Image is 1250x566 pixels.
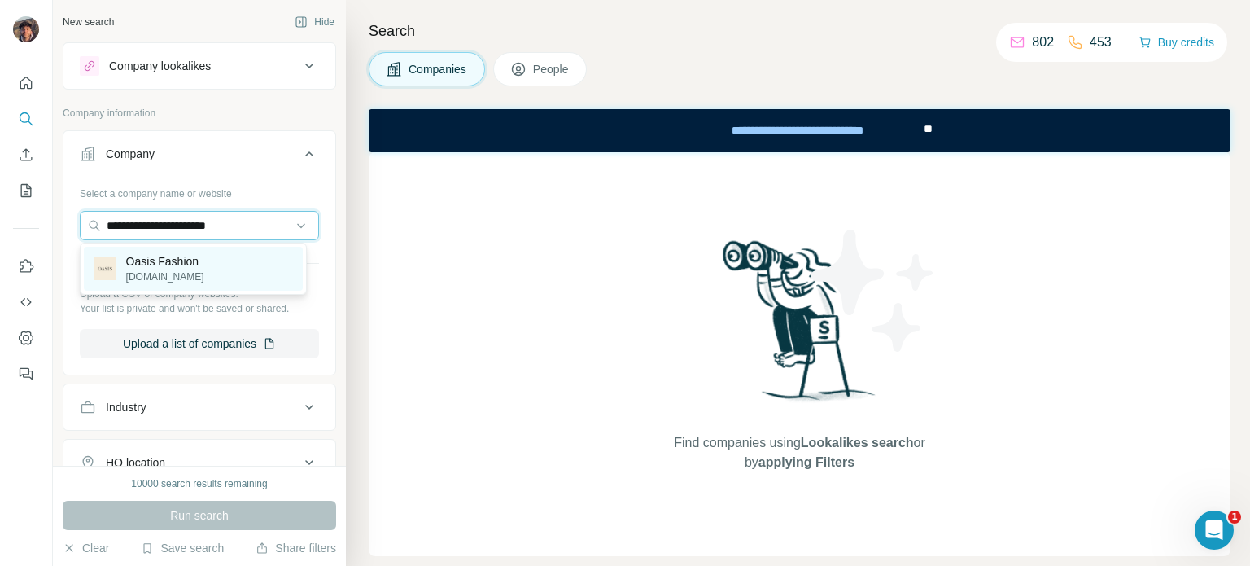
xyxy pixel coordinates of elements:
p: [DOMAIN_NAME] [126,270,204,284]
div: Select a company name or website [80,180,319,201]
div: Company [106,146,155,162]
span: 1 [1228,511,1241,524]
p: Company information [63,106,336,121]
button: Industry [63,388,335,427]
button: Dashboard [13,323,39,353]
img: Avatar [13,16,39,42]
button: Company lookalikes [63,46,335,86]
p: 802 [1032,33,1054,52]
div: Company lookalikes [109,58,211,74]
button: Buy credits [1139,31,1214,54]
button: Save search [141,540,224,556]
p: Oasis Fashion [126,253,204,270]
span: Companies [409,61,468,77]
button: Enrich CSV [13,140,39,169]
button: My lists [13,176,39,205]
span: Find companies using or by [669,433,929,472]
p: 453 [1090,33,1112,52]
img: Surfe Illustration - Stars [800,217,946,364]
button: HQ location [63,443,335,482]
iframe: Intercom live chat [1195,511,1234,550]
img: Surfe Illustration - Woman searching with binoculars [715,236,885,418]
h4: Search [369,20,1230,42]
div: 10000 search results remaining [131,476,267,491]
button: Use Surfe on LinkedIn [13,252,39,281]
button: Quick start [13,68,39,98]
button: Share filters [256,540,336,556]
button: Search [13,104,39,134]
span: Lookalikes search [801,436,914,450]
button: Hide [283,10,346,34]
button: Company [63,134,335,180]
button: Clear [63,540,109,556]
button: Upload a list of companies [80,329,319,358]
span: applying Filters [758,455,854,469]
button: Use Surfe API [13,287,39,317]
button: Feedback [13,359,39,388]
span: People [533,61,570,77]
iframe: Banner [369,109,1230,152]
div: HQ location [106,454,165,471]
p: Your list is private and won't be saved or shared. [80,301,319,316]
img: Oasis Fashion [94,257,116,280]
div: New search [63,15,114,29]
div: Industry [106,399,146,415]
